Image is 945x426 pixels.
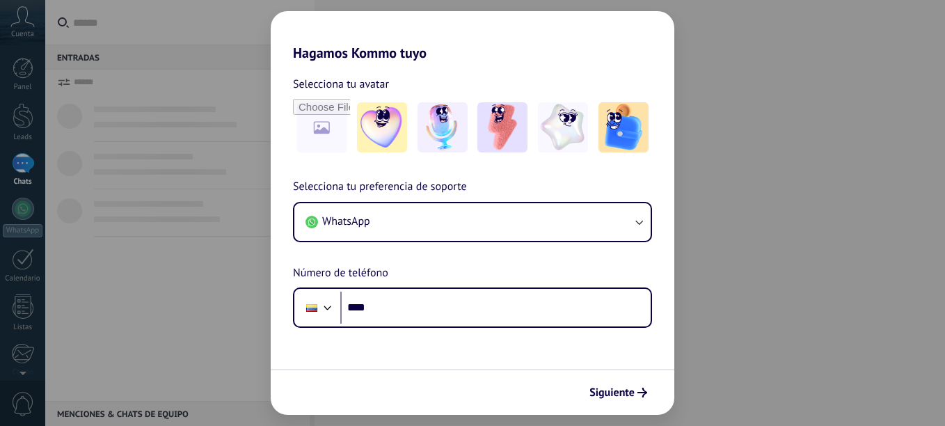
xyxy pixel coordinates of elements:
img: -5.jpeg [598,102,649,152]
img: -3.jpeg [477,102,527,152]
img: -2.jpeg [418,102,468,152]
img: -4.jpeg [538,102,588,152]
span: Selecciona tu preferencia de soporte [293,178,467,196]
button: WhatsApp [294,203,651,241]
span: Selecciona tu avatar [293,75,389,93]
img: -1.jpeg [357,102,407,152]
div: Ecuador: + 593 [299,293,325,322]
span: Siguiente [589,388,635,397]
span: WhatsApp [322,214,370,228]
span: Número de teléfono [293,265,388,283]
button: Siguiente [583,381,653,404]
h2: Hagamos Kommo tuyo [271,11,674,61]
